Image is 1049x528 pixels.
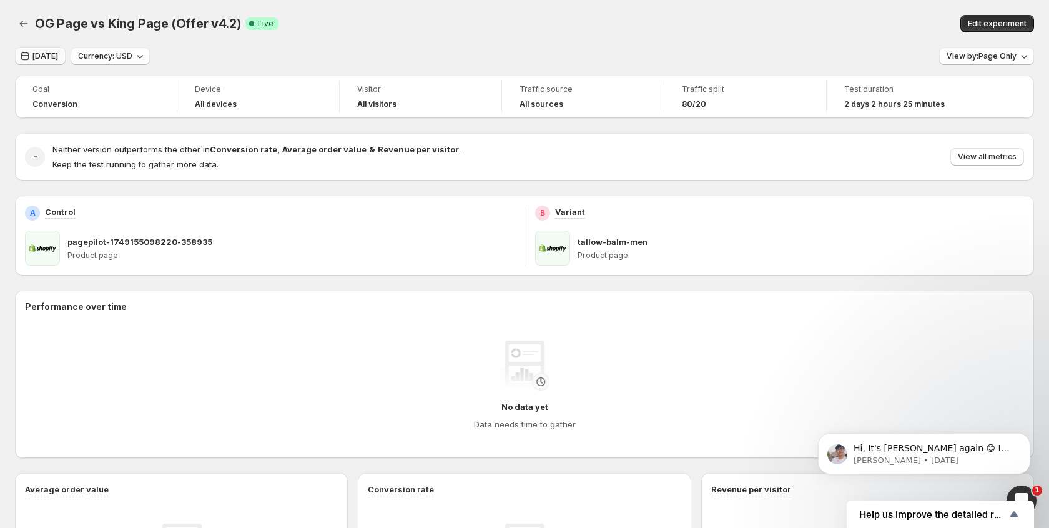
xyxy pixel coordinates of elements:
span: OG Page vs King Page (Offer v4.2) [35,16,240,31]
h4: All devices [195,99,237,109]
span: Goal [32,84,159,94]
span: Traffic split [682,84,809,94]
iframe: Intercom live chat [1007,486,1037,516]
button: View all metrics [950,148,1024,166]
span: Device [195,84,322,94]
h4: All visitors [357,99,396,109]
span: 1 [1032,486,1042,496]
button: Currency: USD [71,47,150,65]
h2: B [540,208,545,218]
p: tallow-balm-men [578,236,648,248]
strong: , [277,144,280,154]
h4: Data needs time to gather [474,418,576,431]
h2: - [33,151,37,163]
span: Currency: USD [78,51,132,61]
a: Test duration2 days 2 hours 25 minutes [844,83,972,111]
p: Product page [67,251,515,261]
span: Edit experiment [968,19,1027,29]
span: Live [258,19,273,29]
strong: Conversion rate [210,144,277,154]
h2: A [30,208,36,218]
a: Traffic split80/20 [682,83,809,111]
h3: Revenue per visitor [711,483,791,496]
iframe: Intercom notifications message [799,407,1049,494]
span: Traffic source [520,84,646,94]
img: No data yet [500,341,549,391]
p: pagepilot-1749155098220-358935 [67,236,212,248]
p: Product page [578,251,1025,261]
h4: All sources [520,99,563,109]
a: Traffic sourceAll sources [520,83,646,111]
h4: No data yet [501,401,548,413]
a: VisitorAll visitors [357,83,484,111]
span: Neither version outperforms the other in . [52,144,461,154]
button: [DATE] [15,47,66,65]
img: pagepilot-1749155098220-358935 [25,231,60,266]
span: Conversion [32,99,77,109]
span: Keep the test running to gather more data. [52,159,219,169]
span: Test duration [844,84,972,94]
a: GoalConversion [32,83,159,111]
p: Variant [555,206,585,218]
button: View by:Page Only [939,47,1034,65]
h2: Performance over time [25,301,1024,313]
img: tallow-balm-men [535,231,570,266]
span: 80/20 [682,99,706,109]
p: Control [45,206,76,218]
span: [DATE] [32,51,58,61]
span: View all metrics [958,152,1017,162]
h3: Average order value [25,483,109,496]
button: Edit experiment [960,15,1034,32]
span: 2 days 2 hours 25 minutes [844,99,945,109]
span: Visitor [357,84,484,94]
span: View by: Page Only [947,51,1017,61]
button: Show survey - Help us improve the detailed report for A/B campaigns [859,507,1022,522]
a: DeviceAll devices [195,83,322,111]
span: Help us improve the detailed report for A/B campaigns [859,509,1007,521]
strong: Revenue per visitor [378,144,459,154]
strong: Average order value [282,144,367,154]
button: Back [15,15,32,32]
h3: Conversion rate [368,483,434,496]
strong: & [369,144,375,154]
